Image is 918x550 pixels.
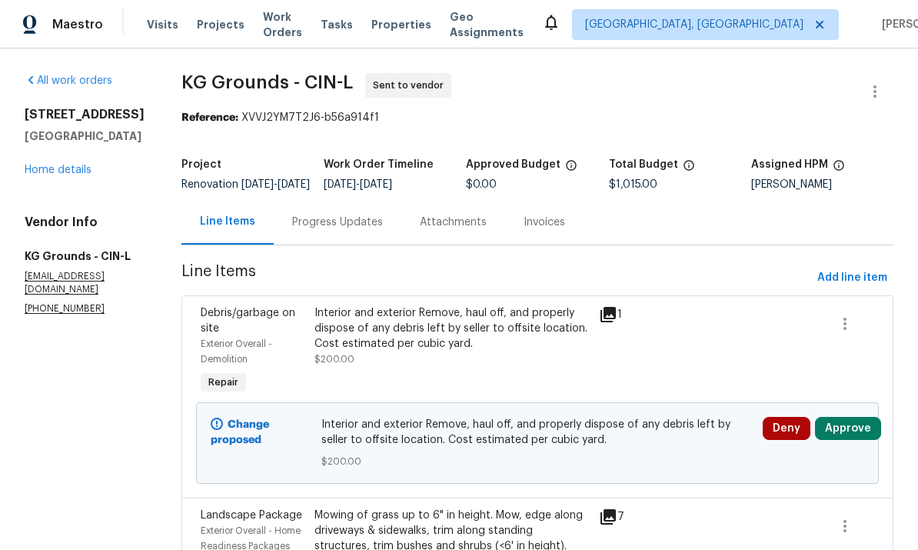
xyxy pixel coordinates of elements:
h5: Project [181,159,221,170]
div: Attachments [420,215,487,230]
span: Exterior Overall - Demolition [201,339,272,364]
span: $0.00 [466,179,497,190]
span: [GEOGRAPHIC_DATA], [GEOGRAPHIC_DATA] [585,17,803,32]
a: All work orders [25,75,112,86]
span: Visits [147,17,178,32]
span: Geo Assignments [450,9,524,40]
h2: [STREET_ADDRESS] [25,107,145,122]
div: [PERSON_NAME] [751,179,893,190]
button: Approve [815,417,881,440]
chrome_annotation: [EMAIL_ADDRESS][DOMAIN_NAME] [25,272,105,295]
span: Projects [197,17,244,32]
span: $1,015.00 [609,179,657,190]
span: $200.00 [321,454,754,469]
span: Renovation [181,179,310,190]
span: - [324,179,392,190]
h5: [GEOGRAPHIC_DATA] [25,128,145,144]
h4: Vendor Info [25,215,145,230]
h5: Work Order Timeline [324,159,434,170]
span: Tasks [321,19,353,30]
span: KG Grounds - CIN-L [181,73,353,92]
span: Line Items [181,264,811,292]
button: Deny [763,417,810,440]
span: [DATE] [324,179,356,190]
span: [DATE] [360,179,392,190]
span: Maestro [52,17,103,32]
b: Change proposed [211,419,269,445]
span: [DATE] [241,179,274,190]
span: Properties [371,17,431,32]
span: Sent to vendor [373,78,450,93]
h5: Approved Budget [466,159,560,170]
div: 1 [599,305,647,324]
span: Interior and exterior Remove, haul off, and properly dispose of any debris left by seller to offs... [321,417,754,448]
a: Home details [25,165,91,175]
span: Work Orders [263,9,302,40]
chrome_annotation: [PHONE_NUMBER] [25,304,105,314]
h5: Assigned HPM [751,159,828,170]
button: Add line item [811,264,893,292]
span: The total cost of line items that have been approved by both Opendoor and the Trade Partner. This... [565,159,577,179]
span: Add line item [817,268,887,288]
div: XVVJ2YM7T2J6-b56a914f1 [181,110,893,125]
h5: KG Grounds - CIN-L [25,248,145,264]
span: The total cost of line items that have been proposed by Opendoor. This sum includes line items th... [683,159,695,179]
div: Invoices [524,215,565,230]
h5: Total Budget [609,159,678,170]
span: - [241,179,310,190]
span: [DATE] [278,179,310,190]
div: 7 [599,508,647,526]
span: Repair [202,375,244,390]
div: Progress Updates [292,215,383,230]
span: Landscape Package [201,510,302,521]
div: Line Items [200,214,255,229]
span: The hpm assigned to this work order. [833,159,845,179]
b: Reference: [181,112,238,123]
span: $200.00 [314,355,354,364]
div: Interior and exterior Remove, haul off, and properly dispose of any debris left by seller to offs... [314,305,590,352]
span: Debris/garbage on site [201,308,295,334]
